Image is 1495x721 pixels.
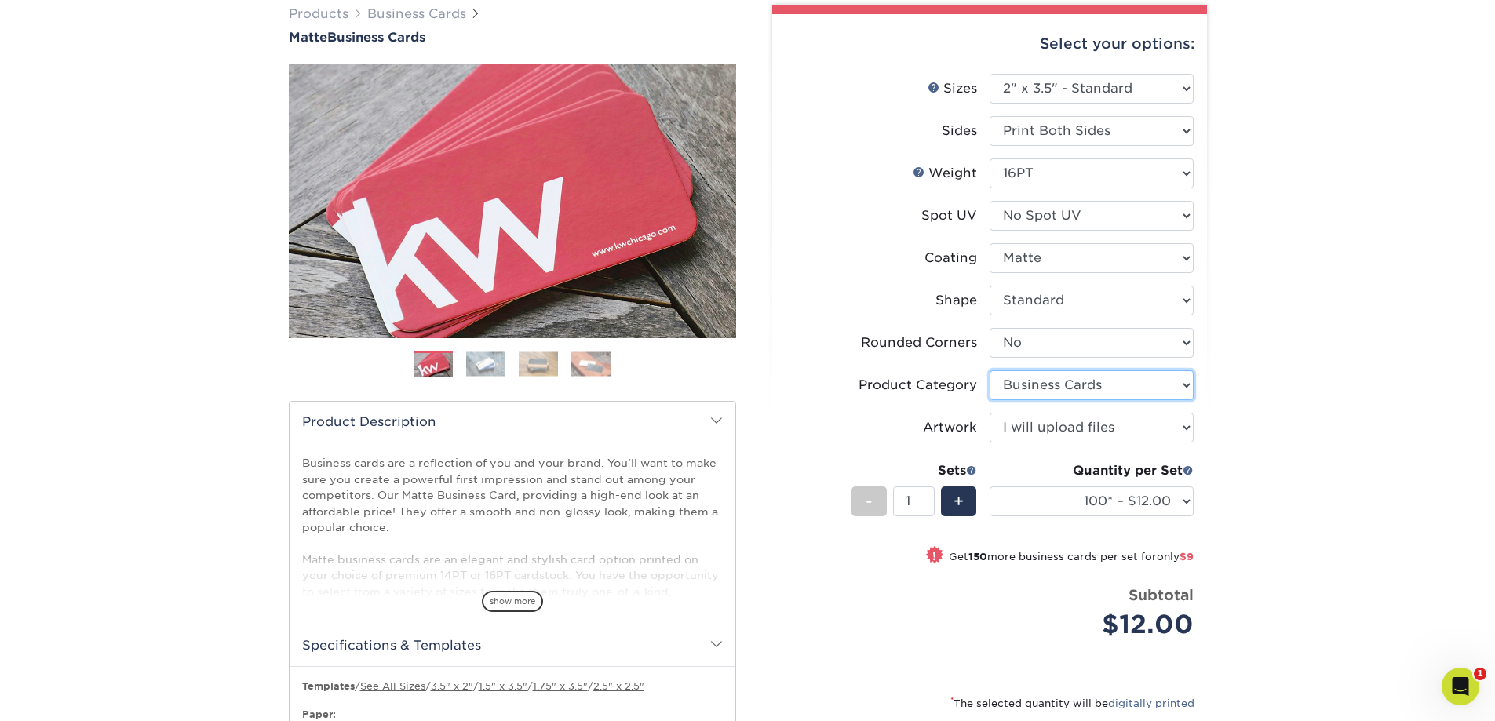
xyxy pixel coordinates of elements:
span: 1 [1474,668,1486,680]
h2: Product Description [290,402,735,442]
span: + [954,490,964,513]
div: Coating [924,249,977,268]
img: Business Cards 01 [414,345,453,384]
strong: Paper: [302,708,336,720]
span: show more [482,591,543,612]
div: $12.00 [1001,606,1194,643]
img: Business Cards 04 [571,351,611,376]
a: digitally printed [1108,697,1194,709]
div: Sizes [928,79,977,98]
h2: Specifications & Templates [290,625,735,665]
span: ! [932,548,936,564]
a: 3.5" x 2" [431,680,473,692]
div: Rounded Corners [861,333,977,352]
b: Templates [302,680,355,692]
iframe: Google Customer Reviews [4,673,133,716]
div: Sets [851,461,977,480]
span: - [866,490,873,513]
a: 1.75" x 3.5" [533,680,588,692]
a: 2.5" x 2.5" [593,680,644,692]
div: Quantity per Set [990,461,1194,480]
iframe: Intercom live chat [1442,668,1479,705]
span: Matte [289,30,327,45]
span: only [1157,551,1194,563]
div: Spot UV [921,206,977,225]
a: MatteBusiness Cards [289,30,736,45]
div: Product Category [859,376,977,395]
small: Get more business cards per set for [949,551,1194,566]
h1: Business Cards [289,30,736,45]
div: Select your options: [785,14,1194,74]
p: Business cards are a reflection of you and your brand. You'll want to make sure you create a powe... [302,455,723,679]
img: Business Cards 02 [466,351,505,376]
strong: Subtotal [1129,586,1194,603]
a: See All Sizes [360,680,425,692]
small: The selected quantity will be [950,697,1194,709]
div: Sides [942,122,977,140]
div: Weight [913,164,977,183]
a: Business Cards [367,6,466,21]
a: Products [289,6,348,21]
img: Business Cards 03 [519,351,558,376]
a: 1.5" x 3.5" [479,680,527,692]
div: Shape [935,291,977,310]
span: $9 [1180,551,1194,563]
strong: 150 [968,551,987,563]
div: Artwork [923,418,977,437]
